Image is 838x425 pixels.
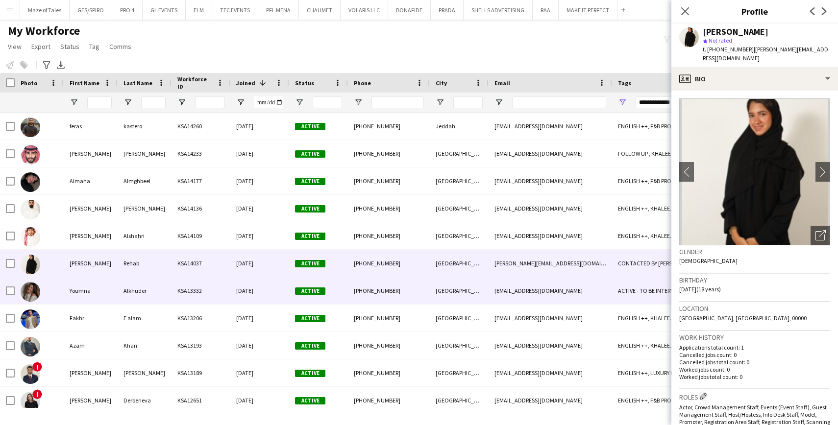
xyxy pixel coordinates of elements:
[70,0,112,20] button: GES/SPIRO
[348,222,430,249] div: [PHONE_NUMBER]
[212,0,258,20] button: TEC EVENTS
[230,387,289,414] div: [DATE]
[230,167,289,194] div: [DATE]
[295,315,325,322] span: Active
[295,123,325,130] span: Active
[348,359,430,386] div: [PHONE_NUMBER]
[118,387,172,414] div: Derbeneva
[295,178,325,185] span: Active
[143,0,186,20] button: GL EVENTS
[172,113,230,140] div: KSA14260
[430,332,489,359] div: [GEOGRAPHIC_DATA]
[348,305,430,331] div: [PHONE_NUMBER]
[4,40,25,53] a: View
[55,59,67,71] app-action-btn: Export XLSX
[709,37,732,44] span: Not rated
[313,96,342,108] input: Status Filter Input
[348,387,430,414] div: [PHONE_NUMBER]
[612,222,729,249] div: ENGLISH ++, KHALEEJI PROFILE, PROTOCOL, SAUDI NATIONAL, TOP HOST/HOSTESS, TOP MODEL, TOP PROMOTER...
[453,96,483,108] input: City Filter Input
[177,75,213,90] span: Workforce ID
[430,167,489,194] div: [GEOGRAPHIC_DATA]
[64,113,118,140] div: feras
[679,247,830,256] h3: Gender
[89,42,99,51] span: Tag
[64,332,118,359] div: Azam
[388,0,431,20] button: BONAFIDE
[489,387,612,414] div: [EMAIL_ADDRESS][DOMAIN_NAME]
[618,98,627,107] button: Open Filter Menu
[118,305,172,331] div: E alam
[230,222,289,249] div: [DATE]
[489,140,612,167] div: [EMAIL_ADDRESS][DOMAIN_NAME]
[618,79,631,87] span: Tags
[118,332,172,359] div: Khan
[489,222,612,249] div: [EMAIL_ADDRESS][DOMAIN_NAME]
[21,79,37,87] span: Photo
[679,366,830,373] p: Worked jobs count: 0
[172,305,230,331] div: KSA13206
[172,250,230,277] div: KSA14037
[671,67,838,91] div: Bio
[172,277,230,304] div: KSA13332
[295,150,325,158] span: Active
[123,79,152,87] span: Last Name
[559,0,617,20] button: MAKE IT PERFECT
[172,332,230,359] div: KSA13193
[64,359,118,386] div: [PERSON_NAME]
[299,0,341,20] button: CHAUMET
[8,24,80,38] span: My Workforce
[436,98,444,107] button: Open Filter Menu
[230,195,289,222] div: [DATE]
[64,387,118,414] div: [PERSON_NAME]
[489,277,612,304] div: [EMAIL_ADDRESS][DOMAIN_NAME]
[679,344,830,351] p: Applications total count: 1
[612,113,729,140] div: ENGLISH ++, F&B PROFILE, KHALEEJI PROFILE, TOP HOST/HOSTESS, TOP MODEL, TOP PROMOTER, TOP [PERSON...
[703,46,754,53] span: t. [PHONE_NUMBER]
[612,277,729,304] div: ACTIVE - TO BE INTERVIEWED, CONTACTED BY [PERSON_NAME], TOP MODEL
[348,140,430,167] div: [PHONE_NUMBER]
[295,370,325,377] span: Active
[679,314,807,322] span: [GEOGRAPHIC_DATA], [GEOGRAPHIC_DATA], 00000
[612,332,729,359] div: ENGLISH ++, KHALEEJI PROFILE, LUXURY RETAIL, TOP HOST/HOSTESS, TOP MODEL, TOP PROMOTER, TOP [PERS...
[85,40,103,53] a: Tag
[60,42,79,51] span: Status
[354,98,363,107] button: Open Filter Menu
[236,98,245,107] button: Open Filter Menu
[64,140,118,167] div: [PERSON_NAME]
[348,332,430,359] div: [PHONE_NUMBER]
[172,387,230,414] div: KSA12651
[295,98,304,107] button: Open Filter Menu
[21,145,40,165] img: Abdulaziz Saleh
[64,222,118,249] div: [PERSON_NAME]
[258,0,299,20] button: PFL MENA
[230,250,289,277] div: [DATE]
[21,172,40,192] img: Almaha Almghbeel
[295,342,325,350] span: Active
[21,227,40,247] img: Khalid Alshahri
[87,96,112,108] input: First Name Filter Input
[230,359,289,386] div: [DATE]
[489,195,612,222] div: [EMAIL_ADDRESS][DOMAIN_NAME]
[118,195,172,222] div: [PERSON_NAME]
[64,167,118,194] div: Almaha
[512,96,606,108] input: Email Filter Input
[118,250,172,277] div: Rehab
[64,305,118,331] div: Fakhr
[679,98,830,245] img: Crew avatar or photo
[811,226,830,245] div: Open photos pop-in
[341,0,388,20] button: VOLARIS LLC
[612,387,729,414] div: ENGLISH ++, F&B PROFILE, LUXURY RETAIL, RUSSIAN SPEAKER, TOP HOST/HOSTESS, TOP MODEL, TOP PROMOTE...
[21,364,40,384] img: Brandon Spillane
[436,79,447,87] span: City
[430,387,489,414] div: [GEOGRAPHIC_DATA]
[230,332,289,359] div: [DATE]
[21,200,40,219] img: Yousef Ghannam
[21,118,40,137] img: feras kastero
[671,5,838,18] h3: Profile
[295,79,314,87] span: Status
[177,98,186,107] button: Open Filter Menu
[64,195,118,222] div: [PERSON_NAME]
[295,233,325,240] span: Active
[431,0,464,20] button: PRADA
